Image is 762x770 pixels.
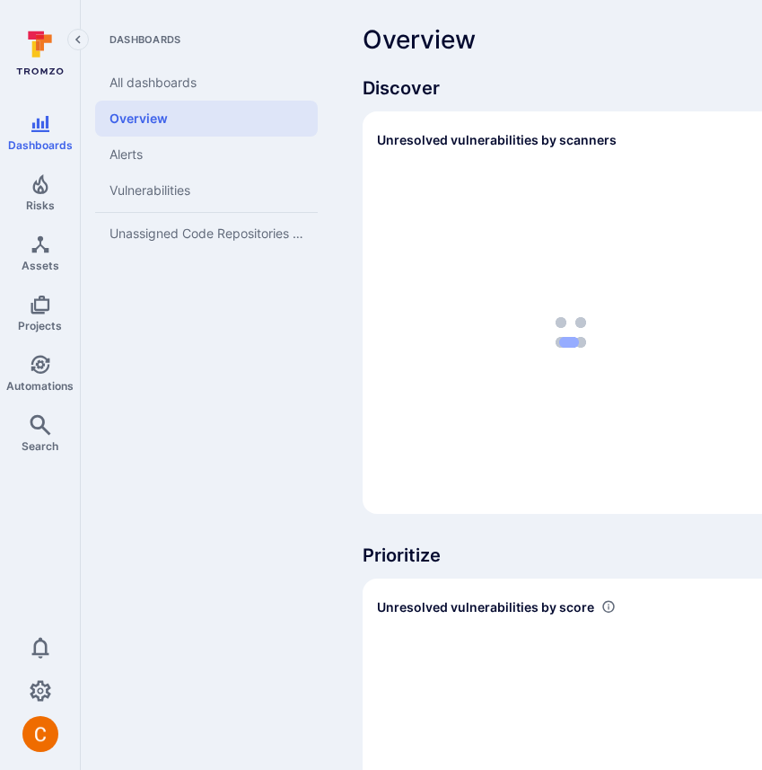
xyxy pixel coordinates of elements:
[377,131,617,149] h2: Unresolved vulnerabilities by scanners
[377,598,594,616] span: Unresolved vulnerabilities by score
[95,65,318,101] a: All dashboards
[95,173,318,208] a: Vulnerabilities
[67,29,89,50] button: Collapse navigation menu
[18,319,62,332] span: Projects
[72,32,84,48] i: Collapse navigation menu
[95,32,318,47] span: Dashboards
[6,379,74,393] span: Automations
[95,137,318,173] a: Alerts
[363,25,476,54] span: Overview
[22,439,58,453] span: Search
[22,716,58,752] img: ACg8ocJuq_DPPTkXyD9OlTnVLvDrpObecjcADscmEHLMiTyEnTELew=s96-c
[601,597,616,616] div: Number of vulnerabilities in status 'Open' 'Triaged' and 'In process' grouped by score
[556,317,586,348] img: Loading...
[22,259,59,272] span: Assets
[26,199,55,212] span: Risks
[22,716,58,752] div: Camilo Rivera
[8,138,73,152] span: Dashboards
[95,216,318,252] a: Unassigned Code Repositories Overview
[109,226,303,242] span: Unassigned Code Repositories Overview
[95,101,318,137] a: Overview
